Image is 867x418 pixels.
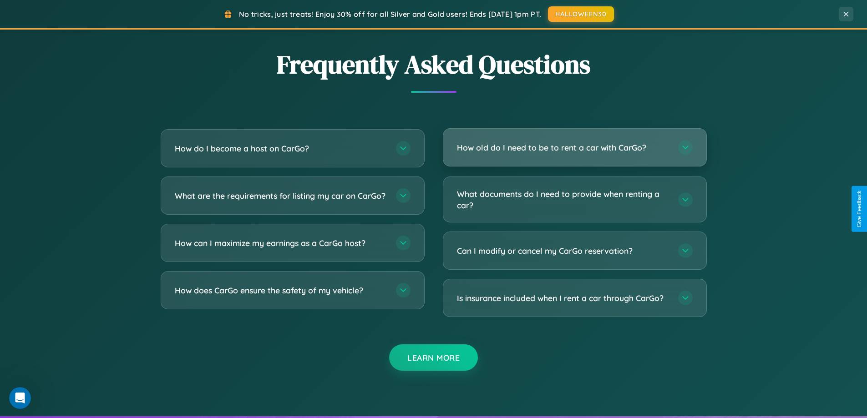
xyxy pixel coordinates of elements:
[239,10,541,19] span: No tricks, just treats! Enjoy 30% off for all Silver and Gold users! Ends [DATE] 1pm PT.
[175,237,387,249] h3: How can I maximize my earnings as a CarGo host?
[161,47,707,82] h2: Frequently Asked Questions
[389,344,478,371] button: Learn More
[457,188,669,211] h3: What documents do I need to provide when renting a car?
[457,142,669,153] h3: How old do I need to be to rent a car with CarGo?
[175,143,387,154] h3: How do I become a host on CarGo?
[457,245,669,257] h3: Can I modify or cancel my CarGo reservation?
[9,387,31,409] iframe: Intercom live chat
[175,190,387,201] h3: What are the requirements for listing my car on CarGo?
[457,292,669,304] h3: Is insurance included when I rent a car through CarGo?
[175,285,387,296] h3: How does CarGo ensure the safety of my vehicle?
[856,191,862,227] div: Give Feedback
[548,6,614,22] button: HALLOWEEN30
